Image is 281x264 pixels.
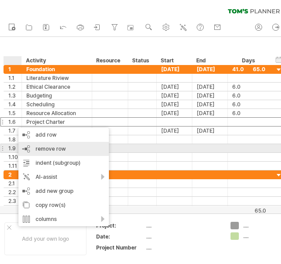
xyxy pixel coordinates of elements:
div: [DATE] [192,91,228,100]
div: 1.8 [8,135,22,144]
div: 1.10 [8,153,22,161]
div: [DATE] [192,100,228,108]
div: End [196,56,223,65]
div: [DATE] [157,91,192,100]
div: Risk Assessment [26,127,87,135]
div: Date: [96,233,144,240]
div: 1.5 [8,109,22,117]
div: [DATE] [192,127,228,135]
div: indent (subgroup) [18,156,109,170]
div: 1.1 [8,74,22,82]
div: Literature Riview [26,74,87,82]
div: [DATE] [192,65,228,73]
div: Budgeting [26,91,87,100]
div: 6.0 [232,109,265,117]
div: 2.3 [8,197,22,205]
div: 65.0 [228,207,266,214]
div: Resource [96,56,123,65]
span: remove row [36,145,66,152]
div: add new group [18,184,109,198]
div: [DATE] [157,65,192,73]
div: [DATE] [192,109,228,117]
div: [DATE] [192,83,228,91]
div: 1.11 [8,162,22,170]
div: Ethical Clearance [26,83,87,91]
div: Status [132,56,151,65]
div: .... [146,233,220,240]
div: 6.0 [232,83,265,91]
div: 1 [8,65,22,73]
div: 1.2 [8,83,22,91]
div: Start [161,56,187,65]
div: [DATE] [157,109,192,117]
div: Project Number [96,244,144,251]
div: 6.0 [232,91,265,100]
div: AI-assist [18,170,109,184]
div: 2 [8,170,22,179]
div: Days [227,56,269,65]
div: 1.9 [8,144,22,152]
div: 1.6 [8,118,22,126]
div: 41.0 [232,65,265,73]
div: Resource Allocation [26,109,87,117]
div: Activity [26,56,87,65]
div: 2.1 [8,179,22,188]
div: Add your own logo [4,222,86,255]
div: Foundation [26,65,87,73]
div: [DATE] [157,83,192,91]
div: 2.2 [8,188,22,196]
div: Project Charter [26,118,87,126]
div: columns [18,212,109,226]
div: Project: [96,222,144,229]
div: Scheduling [26,100,87,108]
div: 1.4 [8,100,22,108]
div: [DATE] [157,100,192,108]
div: .... [146,222,220,229]
div: 1.3 [8,91,22,100]
div: [DATE] [157,127,192,135]
div: .... [146,244,220,251]
div: 6.0 [232,100,265,108]
div: 2.4 [8,206,22,214]
div: add row [18,128,109,142]
div: copy row(s) [18,198,109,212]
div: 1.7 [8,127,22,135]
